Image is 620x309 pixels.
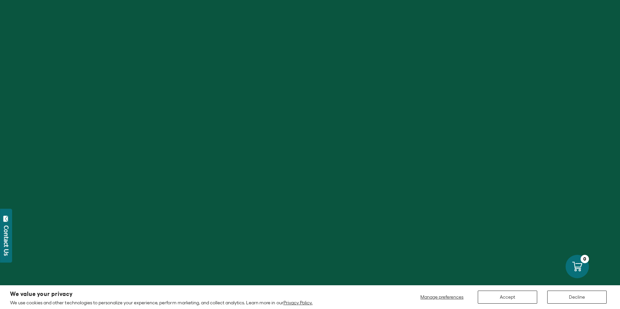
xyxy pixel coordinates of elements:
[10,291,313,297] h2: We value your privacy
[478,291,537,304] button: Accept
[10,300,313,306] p: We use cookies and other technologies to personalize your experience, perform marketing, and coll...
[547,291,607,304] button: Decline
[420,294,463,300] span: Manage preferences
[581,255,589,263] div: 0
[283,300,313,305] a: Privacy Policy.
[416,291,468,304] button: Manage preferences
[3,225,10,256] div: Contact Us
